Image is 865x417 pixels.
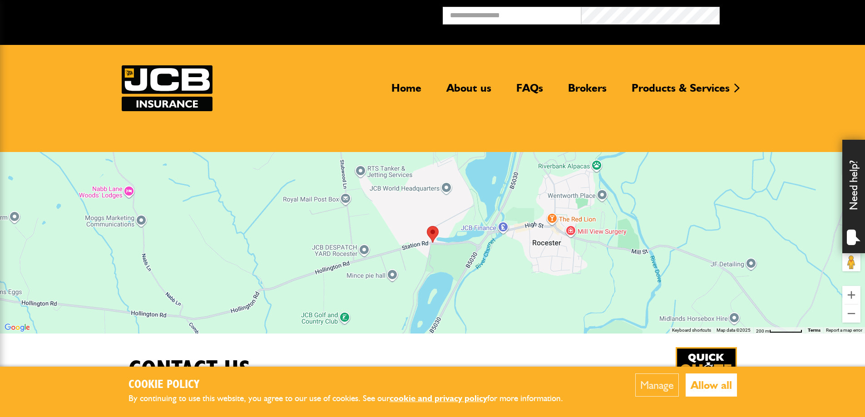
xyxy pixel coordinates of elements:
[2,322,32,334] a: Open this area in Google Maps (opens a new window)
[808,327,821,333] a: Terms
[390,393,487,403] a: cookie and privacy policy
[509,81,550,102] a: FAQs
[2,322,32,334] img: Google
[842,304,860,323] button: Zoom out
[635,373,679,397] button: Manage
[842,140,865,253] div: Need help?
[676,347,737,408] a: Get your insurance quote in just 2-minutes
[129,355,250,386] h1: Contact us
[129,392,578,406] p: By continuing to use this website, you agree to our use of cookies. See our for more information.
[625,81,736,102] a: Products & Services
[717,328,751,333] span: Map data ©2025
[561,81,613,102] a: Brokers
[686,373,737,397] button: Allow all
[720,7,858,21] button: Broker Login
[753,327,805,334] button: Map Scale: 200 m per 69 pixels
[440,81,498,102] a: About us
[122,65,213,111] a: JCB Insurance Services
[842,286,860,304] button: Zoom in
[676,347,737,408] img: Quick Quote
[826,328,862,333] a: Report a map error
[756,329,769,334] span: 200 m
[129,378,578,392] h2: Cookie Policy
[842,253,860,271] button: Drag Pegman onto the map to open Street View
[385,81,428,102] a: Home
[672,327,711,334] button: Keyboard shortcuts
[122,65,213,111] img: JCB Insurance Services logo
